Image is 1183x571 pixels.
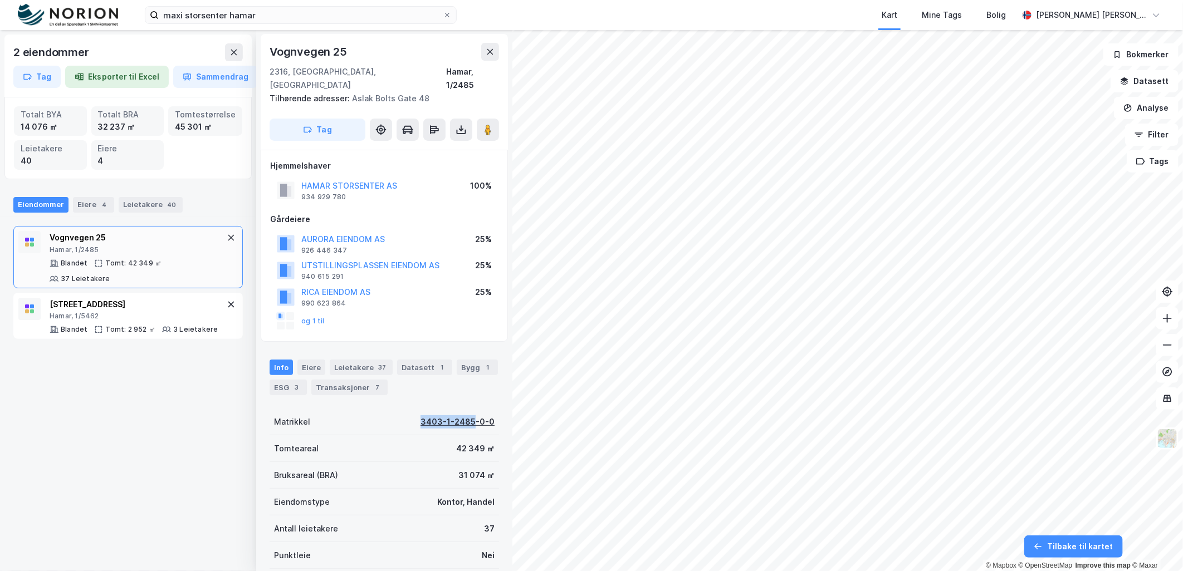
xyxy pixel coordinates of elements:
button: Tags [1127,150,1179,173]
button: Tag [13,66,61,88]
div: Mine Tags [922,8,962,22]
button: Tag [270,119,365,141]
div: Tomteareal [274,442,319,455]
div: Tomt: 2 952 ㎡ [105,325,155,334]
div: 940 615 291 [301,272,344,281]
button: Eksporter til Excel [65,66,169,88]
div: 14 076 ㎡ [21,121,80,133]
div: 45 301 ㎡ [175,121,236,133]
div: Vognvegen 25 [270,43,349,61]
a: OpenStreetMap [1019,562,1073,569]
div: Blandet [61,259,87,268]
button: Filter [1125,124,1179,146]
div: Matrikkel [274,415,310,429]
div: Totalt BYA [21,109,80,121]
div: 3403-1-2485-0-0 [421,415,495,429]
div: Info [270,360,293,375]
div: 37 [376,362,388,373]
div: Tomtestørrelse [175,109,236,121]
div: 25% [475,285,492,299]
div: 2316, [GEOGRAPHIC_DATA], [GEOGRAPHIC_DATA] [270,65,446,92]
div: Leietakere [119,197,183,213]
div: 42 349 ㎡ [456,442,495,455]
div: 3 [291,382,302,393]
div: 2 eiendommer [13,43,91,61]
div: 934 929 780 [301,193,346,201]
span: Tilhørende adresser: [270,93,352,103]
button: Datasett [1111,70,1179,92]
div: 37 [484,522,495,535]
div: Kontor, Handel [437,495,495,509]
div: Aslak Bolts Gate 48 [270,92,490,105]
div: Gårdeiere [270,213,498,226]
button: Bokmerker [1103,43,1179,66]
div: Totalt BRA [98,109,158,121]
div: [PERSON_NAME] [PERSON_NAME] [1036,8,1147,22]
div: Blandet [61,325,87,334]
div: 100% [470,179,492,193]
div: Antall leietakere [274,522,338,535]
div: 37 Leietakere [61,274,110,283]
div: 4 [98,155,158,167]
div: [STREET_ADDRESS] [50,298,218,311]
div: 1 [482,362,493,373]
div: 31 074 ㎡ [458,469,495,482]
div: 25% [475,233,492,246]
div: 4 [99,199,110,210]
div: Bolig [986,8,1006,22]
div: Nei [482,549,495,562]
div: 25% [475,259,492,272]
div: 926 446 347 [301,246,347,255]
a: Improve this map [1076,562,1131,569]
button: Tilbake til kartet [1024,535,1123,558]
div: Bygg [457,360,498,375]
div: Kart [882,8,897,22]
button: Sammendrag [173,66,258,88]
div: 990 623 864 [301,299,346,308]
div: Eiendomstype [274,495,330,509]
div: 7 [372,382,383,393]
div: Kontrollprogram for chat [1127,518,1183,571]
iframe: Chat Widget [1127,518,1183,571]
div: Eiere [73,197,114,213]
div: Hamar, 1/5462 [50,312,218,321]
button: Analyse [1114,97,1179,119]
div: ESG [270,380,307,395]
div: Punktleie [274,549,311,562]
div: Leietakere [21,142,80,155]
input: Søk på adresse, matrikkel, gårdeiere, leietakere eller personer [159,7,443,23]
div: Transaksjoner [311,380,388,395]
img: norion-logo.80e7a08dc31c2e691866.png [18,4,118,27]
div: 40 [165,199,178,210]
div: 3 Leietakere [173,325,218,334]
div: Hamar, 1/2485 [50,245,224,254]
div: Hjemmelshaver [270,159,498,173]
div: Hamar, 1/2485 [446,65,499,92]
div: Eiendommer [13,197,69,213]
div: Eiere [98,142,158,155]
div: 40 [21,155,80,167]
div: 1 [437,362,448,373]
div: Eiere [297,360,325,375]
div: Datasett [397,360,452,375]
div: Vognvegen 25 [50,231,224,244]
div: Bruksareal (BRA) [274,469,338,482]
div: 32 237 ㎡ [98,121,158,133]
div: Leietakere [330,360,393,375]
div: Tomt: 42 349 ㎡ [105,259,162,268]
a: Mapbox [986,562,1016,569]
img: Z [1157,428,1178,449]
